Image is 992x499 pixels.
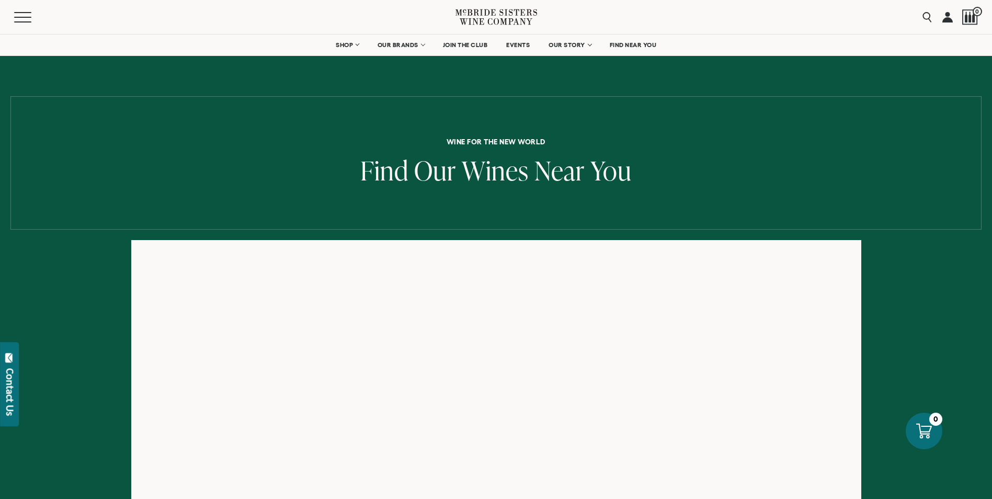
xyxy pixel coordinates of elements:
[443,41,488,49] span: JOIN THE CLUB
[329,35,366,55] a: SHOP
[973,7,982,16] span: 0
[499,35,537,55] a: EVENTS
[549,41,585,49] span: OUR STORY
[542,35,598,55] a: OUR STORY
[590,152,632,188] span: You
[371,35,431,55] a: OUR BRANDS
[534,152,585,188] span: Near
[929,413,942,426] div: 0
[336,41,354,49] span: SHOP
[414,152,456,188] span: Our
[506,41,530,49] span: EVENTS
[5,368,15,416] div: Contact Us
[14,12,52,22] button: Mobile Menu Trigger
[360,152,408,188] span: Find
[610,41,657,49] span: FIND NEAR YOU
[436,35,495,55] a: JOIN THE CLUB
[462,152,529,188] span: Wines
[603,35,664,55] a: FIND NEAR YOU
[378,41,418,49] span: OUR BRANDS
